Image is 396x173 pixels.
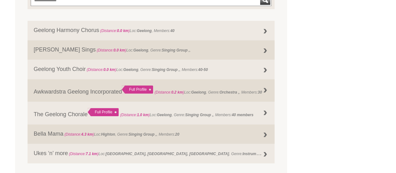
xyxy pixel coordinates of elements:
strong: Singing Group , [152,68,180,72]
strong: Geelong [133,48,148,52]
strong: 30 [258,90,262,95]
strong: Geelong [123,68,138,72]
strong: 1.0 km [137,113,148,117]
span: (Distance: ) [120,113,150,117]
strong: Orchestra , [219,90,239,95]
strong: [GEOGRAPHIC_DATA], [GEOGRAPHIC_DATA], [GEOGRAPHIC_DATA] [105,152,229,156]
strong: 40 members [232,113,253,117]
a: Bella Mama (Distance:4.3 km)Loc:Highton, Genre:Singing Group ,, Members:20 [28,124,275,144]
strong: Highton [101,132,115,137]
a: The Geelong Chorale Full Profile (Distance:1.0 km)Loc:Geelong, Genre:Singing Group ,, Members:40 ... [28,102,275,124]
span: (Distance: ) [97,48,126,52]
div: Full Profile [122,85,153,94]
strong: 0.0 km [113,48,125,52]
strong: Geelong [157,113,172,117]
span: Loc: , Members: [99,29,175,33]
a: Geelong Youth Choir (Distance:0.0 km)Loc:Geelong, Genre:Singing Group ,, Members:40-50 [28,60,275,79]
strong: 0.0 km [103,68,115,72]
span: Loc: , Genre: , Members: [86,68,208,72]
a: Geelong Harmony Chorus (Distance:0.0 km)Loc:Geelong, Members:40 [28,21,275,40]
span: Loc: , Genre: , Members: [64,132,179,137]
strong: 40-50 [198,68,208,72]
strong: 0.2 km [171,90,183,95]
strong: 7.1 km [86,152,97,156]
span: (Distance: ) [87,68,116,72]
span: Loc: , Genre: , [96,48,191,52]
span: (Distance: ) [64,132,94,137]
div: Full Profile [88,108,119,116]
strong: Geelong [137,29,152,33]
strong: Singing Group , [162,48,189,52]
a: Ukes ‘n’ more (Distance:7.1 km)Loc:[GEOGRAPHIC_DATA], [GEOGRAPHIC_DATA], [GEOGRAPHIC_DATA], Genre... [28,144,275,163]
span: (Distance: ) [69,152,99,156]
strong: 20 [175,132,179,137]
span: (Distance: ) [155,90,184,95]
strong: 40 [170,29,174,33]
span: Loc: , Genre: , [68,150,280,156]
strong: 4.3 km [81,132,93,137]
a: Awkwardstra Geelong Incorporated Full Profile (Distance:0.2 km)Loc:Geelong, Genre:Orchestra ,, Me... [28,79,275,102]
strong: Singing Group , [129,132,157,137]
strong: Singing Group , [185,113,213,117]
strong: 0.0 km [117,29,128,33]
strong: Geelong [191,90,206,95]
span: (Distance: ) [100,29,130,33]
a: [PERSON_NAME] Sings (Distance:0.0 km)Loc:Geelong, Genre:Singing Group ,, [28,40,275,60]
strong: Instrumental Group , [243,150,279,156]
span: Loc: , Genre: , Members: [155,90,262,95]
span: Loc: , Genre: , Members: [120,113,254,117]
